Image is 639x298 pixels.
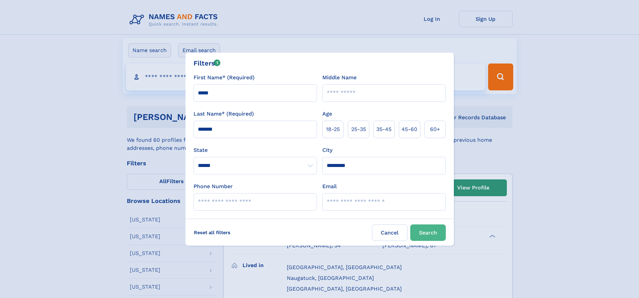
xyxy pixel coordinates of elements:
[194,74,255,82] label: First Name* (Required)
[372,224,408,241] label: Cancel
[322,110,332,118] label: Age
[351,125,366,133] span: 25‑35
[194,110,254,118] label: Last Name* (Required)
[322,182,337,190] label: Email
[402,125,417,133] span: 45‑60
[326,125,340,133] span: 18‑25
[194,182,233,190] label: Phone Number
[194,146,317,154] label: State
[322,146,332,154] label: City
[430,125,440,133] span: 60+
[410,224,446,241] button: Search
[190,224,235,241] label: Reset all filters
[194,58,221,68] div: Filters
[376,125,391,133] span: 35‑45
[322,74,357,82] label: Middle Name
